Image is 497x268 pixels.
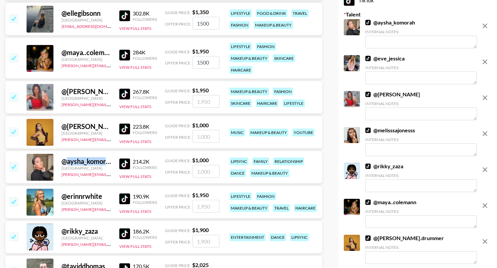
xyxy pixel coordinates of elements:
[230,169,246,177] div: dance
[133,193,157,200] div: 190.9K
[192,9,209,15] strong: $ 1,350
[61,206,193,212] a: [PERSON_NAME][EMAIL_ADDRESS][PERSON_NAME][DOMAIN_NAME]
[283,99,305,107] div: lifestyle
[192,262,209,268] strong: $ 2,025
[230,88,269,95] div: makeup & beauty
[294,204,317,212] div: haircare
[256,9,287,17] div: food & drink
[230,9,252,17] div: lifestyle
[256,192,276,200] div: fashion
[478,163,492,176] button: remove
[61,131,111,136] div: [GEOGRAPHIC_DATA]
[61,122,111,131] div: @ [PERSON_NAME].drummer
[291,9,308,17] div: travel
[365,56,371,61] img: TikTok
[133,158,157,165] div: 214.2K
[365,92,371,97] img: TikTok
[165,49,191,54] span: Guide Price:
[119,10,130,21] img: TikTok
[252,158,269,165] div: family
[61,17,111,23] div: [GEOGRAPHIC_DATA]
[61,235,111,240] div: [GEOGRAPHIC_DATA]
[273,54,295,62] div: skincare
[133,17,157,22] div: Followers
[119,174,151,179] button: View Full Stats
[133,200,157,205] div: Followers
[365,235,444,241] a: @[PERSON_NAME].drummer
[133,130,157,135] div: Followers
[290,233,309,241] div: lipsync
[61,192,111,200] div: @ erinnrwhite
[61,62,193,68] a: [PERSON_NAME][EMAIL_ADDRESS][PERSON_NAME][DOMAIN_NAME]
[165,263,191,268] span: Guide Price:
[193,95,219,108] input: 1,950
[365,235,371,241] img: TikTok
[230,99,252,107] div: skincare
[193,130,219,143] input: 1,000
[192,227,209,233] strong: $ 1,900
[256,43,276,50] div: fashion
[249,129,288,136] div: makeup & beauty
[61,9,111,17] div: @ ellegibsonn
[192,157,209,163] strong: $ 1,000
[365,199,371,205] img: TikTok
[193,17,219,30] input: 1,350
[365,101,477,106] div: Internal Notes:
[193,235,219,248] input: 1,900
[61,96,111,101] div: [GEOGRAPHIC_DATA]
[478,19,492,33] button: remove
[119,124,130,134] img: TikTok
[230,192,252,200] div: lifestyle
[478,127,492,140] button: remove
[256,99,279,107] div: haircare
[165,170,191,175] span: Offer Price:
[193,56,219,69] input: 1,950
[193,165,219,178] input: 1,000
[478,91,492,104] button: remove
[365,209,477,214] div: Internal Notes:
[61,200,111,206] div: [GEOGRAPHIC_DATA]
[165,10,191,15] span: Guide Price:
[365,55,405,62] a: @eve_jessica
[365,164,371,169] img: TikTok
[270,233,286,241] div: dance
[478,55,492,69] button: remove
[165,135,191,140] span: Offer Price:
[230,129,245,136] div: music
[230,43,252,50] div: lifestyle
[133,123,157,130] div: 223.8K
[365,163,403,170] a: @rikky_zaza
[61,136,161,142] a: [PERSON_NAME][EMAIL_ADDRESS][DOMAIN_NAME]
[165,21,191,27] span: Offer Price:
[292,129,315,136] div: youtube
[61,57,111,62] div: [GEOGRAPHIC_DATA]
[133,88,157,95] div: 267.8K
[119,104,151,109] button: View Full Stats
[344,11,492,18] label: Talent
[165,228,191,233] span: Guide Price:
[365,137,477,142] div: Internal Notes:
[165,158,191,163] span: Guide Price:
[119,159,130,169] img: TikTok
[165,239,191,244] span: Offer Price:
[61,240,193,247] a: [PERSON_NAME][EMAIL_ADDRESS][PERSON_NAME][DOMAIN_NAME]
[192,122,209,128] strong: $ 1,000
[165,205,191,210] span: Offer Price:
[365,29,477,34] div: Internal Notes:
[165,193,191,198] span: Guide Price:
[192,87,209,93] strong: $ 1,950
[165,88,191,93] span: Guide Price:
[365,91,420,98] a: @[PERSON_NAME]
[250,169,289,177] div: makeup & beauty
[230,233,265,241] div: entertainment
[273,158,304,165] div: relationship
[230,158,248,165] div: lipsync
[230,204,269,212] div: makeup & beauty
[133,56,157,61] div: Followers
[119,228,130,239] img: TikTok
[61,87,111,96] div: @ [PERSON_NAME]
[61,23,129,29] a: [EMAIL_ADDRESS][DOMAIN_NAME]
[133,10,157,17] div: 302.8K
[365,65,477,70] div: Internal Notes:
[61,48,111,57] div: @ maya..colemann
